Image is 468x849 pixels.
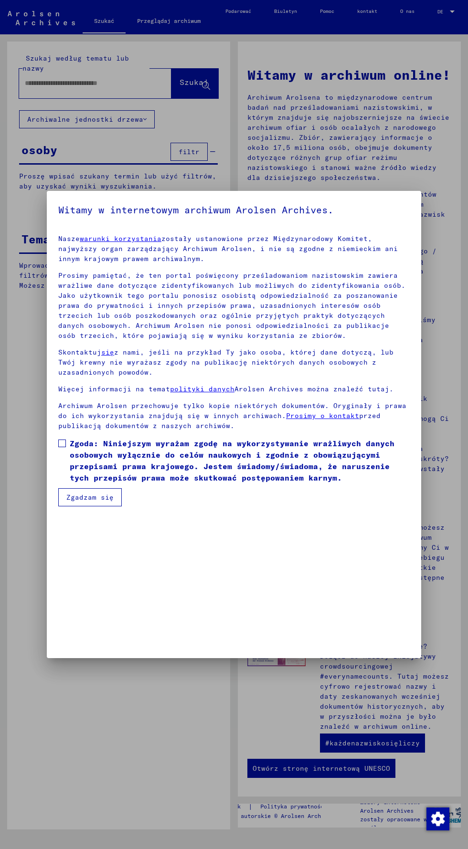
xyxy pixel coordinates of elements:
font: zostały ustanowione przez Międzynarodowy Komitet, najwyższy organ zarządzający Archiwum Arolsen, ... [58,234,398,263]
a: Prosimy o kontakt [286,411,359,420]
font: Zgadzam się [66,493,114,502]
img: Zustimmung ändern [426,807,449,830]
font: Więcej informacji na temat [58,385,170,393]
font: Nasze [58,234,80,243]
a: warunki korzystania [80,234,161,243]
font: Zgoda: Niniejszym wyrażam zgodę na wykorzystywanie wrażliwych danych osobowych wyłącznie do celów... [70,439,394,482]
font: Witamy w internetowym archiwum Arolsen Archives. [58,204,333,216]
font: z nami, jeśli na przykład Ty jako osoba, której dane dotyczą, lub Twój krewny nie wyrażasz zgody ... [58,348,394,377]
a: się [101,348,114,356]
font: Skontaktuj [58,348,101,356]
font: Archiwum Arolsen przechowuje tylko kopie niektórych dokumentów. Oryginały i prawa do ich wykorzys... [58,401,406,420]
font: Prosimy pamiętać, że ten portal poświęcony prześladowaniom nazistowskim zawiera wrażliwe dane dot... [58,271,405,340]
button: Zgadzam się [58,488,122,506]
a: polityki danych [170,385,234,393]
font: Arolsen Archives można znaleźć tutaj. [234,385,394,393]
